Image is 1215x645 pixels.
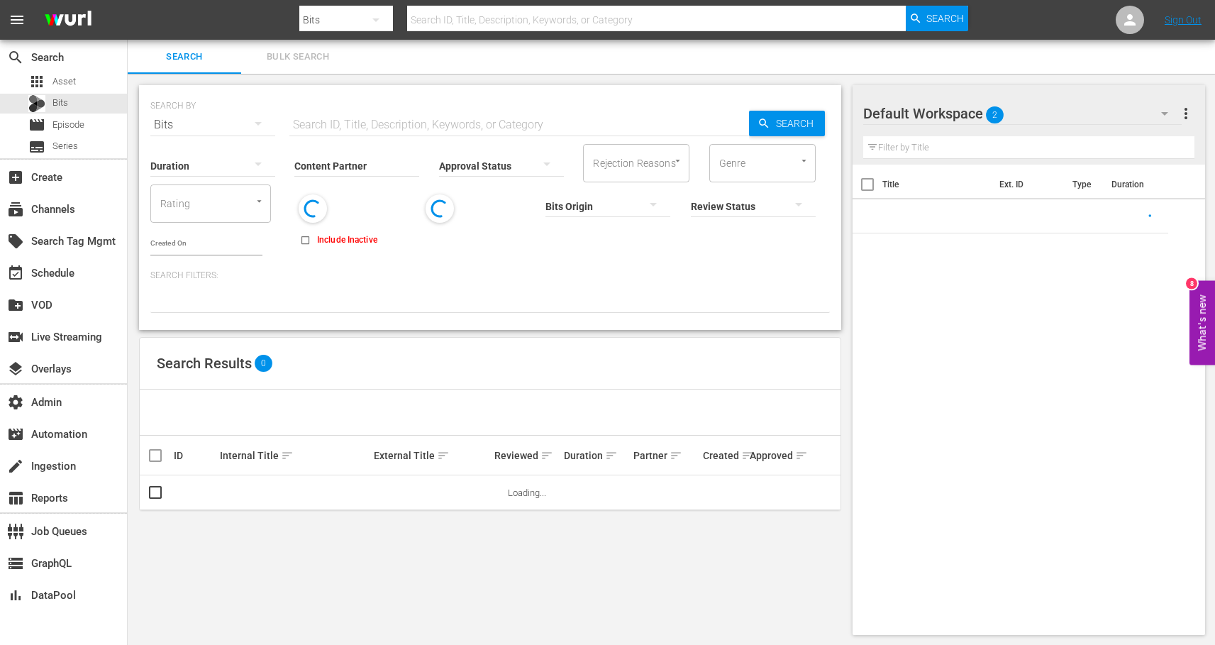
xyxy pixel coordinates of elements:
[703,447,745,464] div: Created
[9,11,26,28] span: menu
[605,449,618,462] span: sort
[52,139,78,153] span: Series
[986,100,1004,130] span: 2
[253,194,266,208] button: Open
[28,116,45,133] span: Episode
[7,426,24,443] span: Automation
[882,165,991,204] th: Title
[28,138,45,155] span: Series
[926,6,964,31] span: Search
[741,449,754,462] span: sort
[1186,277,1197,289] div: 8
[7,555,24,572] span: GraphQL
[437,449,450,462] span: sort
[540,449,553,462] span: sort
[7,587,24,604] span: DataPool
[150,105,275,145] div: Bits
[1064,165,1103,204] th: Type
[797,154,811,167] button: Open
[906,6,968,31] button: Search
[250,49,346,65] span: Bulk Search
[494,447,560,464] div: Reviewed
[749,111,825,136] button: Search
[670,449,682,462] span: sort
[863,94,1182,133] div: Default Workspace
[508,487,546,498] span: Loading...
[991,165,1065,204] th: Ext. ID
[174,450,216,461] div: ID
[255,355,272,372] span: 0
[7,201,24,218] span: Channels
[1177,97,1194,131] button: more_vert
[633,447,699,464] div: Partner
[52,118,84,132] span: Episode
[7,49,24,66] span: Search
[374,447,490,464] div: External Title
[7,329,24,346] span: Live Streaming
[1177,105,1194,122] span: more_vert
[564,447,629,464] div: Duration
[28,73,45,90] span: Asset
[750,447,792,464] div: Approved
[34,4,102,37] img: ans4CAIJ8jUAAAAAAAAAAAAAAAAAAAAAAAAgQb4GAAAAAAAAAAAAAAAAAAAAAAAAJMjXAAAAAAAAAAAAAAAAAAAAAAAAgAT5G...
[52,75,76,89] span: Asset
[7,169,24,186] span: Create
[7,360,24,377] span: Overlays
[1103,165,1188,204] th: Duration
[7,265,24,282] span: Schedule
[281,449,294,462] span: sort
[1165,14,1202,26] a: Sign Out
[7,233,24,250] span: Search Tag Mgmt
[770,111,825,136] span: Search
[28,95,45,112] div: Bits
[136,49,233,65] span: Search
[7,523,24,540] span: Job Queues
[220,447,369,464] div: Internal Title
[671,154,684,167] button: Open
[7,394,24,411] span: Admin
[317,233,377,246] span: Include Inactive
[7,297,24,314] span: VOD
[7,458,24,475] span: Ingestion
[157,355,252,372] span: Search Results
[1189,280,1215,365] button: Open Feedback Widget
[150,270,830,282] p: Search Filters:
[52,96,68,110] span: Bits
[7,490,24,507] span: Reports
